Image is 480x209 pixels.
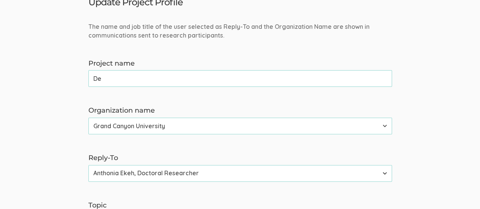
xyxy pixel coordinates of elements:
label: Project name [88,59,392,69]
label: Reply-To [88,153,392,163]
label: Organization name [88,106,392,116]
iframe: Chat Widget [442,173,480,209]
div: The name and job title of the user selected as Reply-To and the Organization Name are shown in co... [83,22,398,40]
